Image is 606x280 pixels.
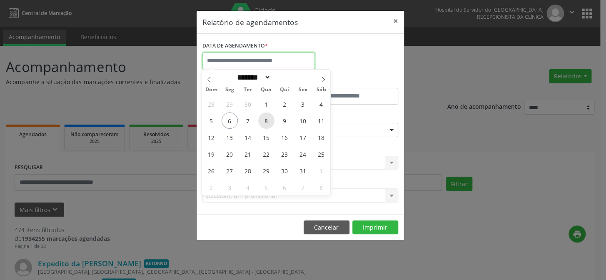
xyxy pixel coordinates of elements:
span: Outubro 12, 2025 [203,129,219,145]
button: Cancelar [304,220,349,235]
span: Outubro 6, 2025 [222,112,238,129]
span: Qua [257,87,275,92]
span: Dom [202,87,220,92]
span: Outubro 20, 2025 [222,146,238,162]
span: Outubro 3, 2025 [294,96,311,112]
button: Close [387,11,404,31]
span: Outubro 21, 2025 [240,146,256,162]
span: Outubro 13, 2025 [222,129,238,145]
span: Outubro 24, 2025 [294,146,311,162]
span: Novembro 7, 2025 [294,179,311,195]
label: DATA DE AGENDAMENTO [202,40,268,52]
span: Outubro 28, 2025 [240,162,256,179]
span: Outubro 8, 2025 [258,112,274,129]
span: Outubro 25, 2025 [313,146,329,162]
span: Sex [294,87,312,92]
span: Outubro 30, 2025 [277,162,293,179]
span: Sáb [312,87,330,92]
span: Setembro 30, 2025 [240,96,256,112]
span: Novembro 6, 2025 [277,179,293,195]
span: Qui [275,87,294,92]
span: Outubro 27, 2025 [222,162,238,179]
span: Outubro 31, 2025 [294,162,311,179]
span: Outubro 11, 2025 [313,112,329,129]
span: Outubro 1, 2025 [258,96,274,112]
span: Outubro 5, 2025 [203,112,219,129]
span: Outubro 16, 2025 [277,129,293,145]
span: Novembro 2, 2025 [203,179,219,195]
span: Outubro 19, 2025 [203,146,219,162]
span: Outubro 26, 2025 [203,162,219,179]
input: Year [271,73,298,82]
h5: Relatório de agendamentos [202,17,298,27]
button: Imprimir [352,220,398,235]
label: ATÉ [302,75,398,88]
span: Setembro 29, 2025 [222,96,238,112]
span: Novembro 3, 2025 [222,179,238,195]
span: Outubro 15, 2025 [258,129,274,145]
span: Novembro 4, 2025 [240,179,256,195]
span: Outubro 9, 2025 [277,112,293,129]
span: Setembro 28, 2025 [203,96,219,112]
span: Outubro 22, 2025 [258,146,274,162]
span: Outubro 2, 2025 [277,96,293,112]
span: Outubro 4, 2025 [313,96,329,112]
span: Ter [239,87,257,92]
span: Outubro 18, 2025 [313,129,329,145]
span: Outubro 23, 2025 [277,146,293,162]
span: Outubro 17, 2025 [294,129,311,145]
span: Outubro 7, 2025 [240,112,256,129]
span: Outubro 29, 2025 [258,162,274,179]
span: Novembro 1, 2025 [313,162,329,179]
span: Novembro 5, 2025 [258,179,274,195]
span: Outubro 10, 2025 [294,112,311,129]
select: Month [234,73,271,82]
span: Outubro 14, 2025 [240,129,256,145]
span: Seg [220,87,239,92]
span: Novembro 8, 2025 [313,179,329,195]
